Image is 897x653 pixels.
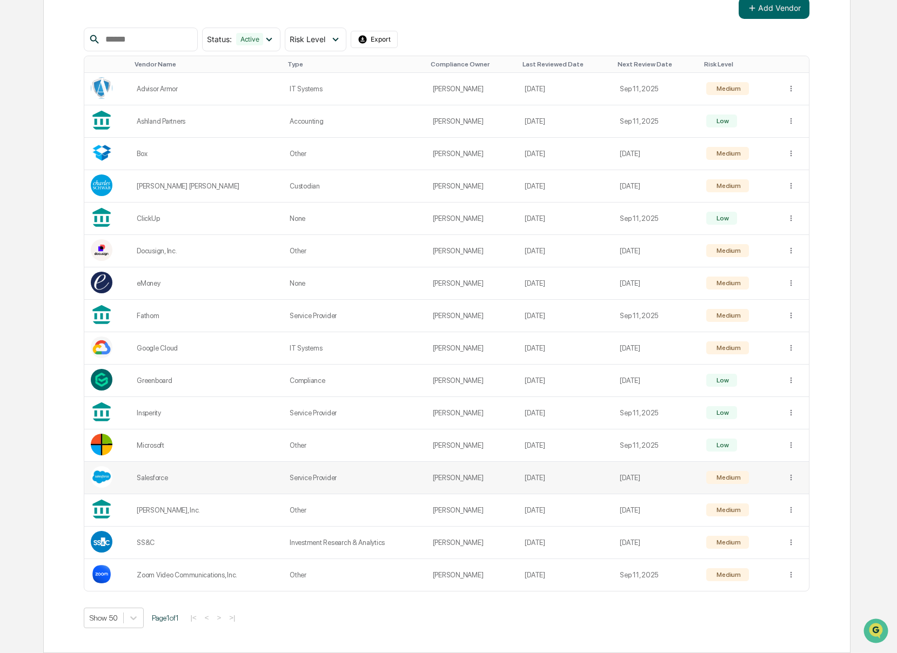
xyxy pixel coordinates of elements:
[152,614,179,622] span: Page 1 of 1
[283,332,426,365] td: IT Systems
[22,157,68,167] span: Data Lookup
[37,93,137,102] div: We're available if you need us!
[11,158,19,166] div: 🔎
[351,31,398,48] button: Export
[236,33,264,45] div: Active
[202,613,212,622] button: <
[187,613,199,622] button: |<
[704,60,776,68] div: Toggle SortBy
[714,474,740,481] div: Medium
[518,105,613,138] td: [DATE]
[613,365,700,397] td: [DATE]
[714,117,728,125] div: Low
[91,174,112,196] img: Vendor Logo
[714,344,740,352] div: Medium
[137,247,277,255] div: Docusign, Inc.
[613,138,700,170] td: [DATE]
[207,35,232,44] span: Status :
[6,152,72,172] a: 🔎Data Lookup
[426,235,519,267] td: [PERSON_NAME]
[137,538,277,547] div: SS&C
[518,267,613,300] td: [DATE]
[93,60,126,68] div: Toggle SortBy
[283,203,426,235] td: None
[714,279,740,287] div: Medium
[426,462,519,494] td: [PERSON_NAME]
[518,73,613,105] td: [DATE]
[714,85,740,92] div: Medium
[613,73,700,105] td: Sep 11, 2025
[518,429,613,462] td: [DATE]
[431,60,514,68] div: Toggle SortBy
[283,429,426,462] td: Other
[714,214,728,222] div: Low
[518,138,613,170] td: [DATE]
[74,132,138,151] a: 🗄️Attestations
[91,466,112,488] img: Vendor Logo
[283,559,426,591] td: Other
[137,182,277,190] div: [PERSON_NAME] [PERSON_NAME]
[518,170,613,203] td: [DATE]
[135,60,279,68] div: Toggle SortBy
[137,344,277,352] div: Google Cloud
[91,369,112,391] img: Vendor Logo
[613,429,700,462] td: Sep 11, 2025
[137,441,277,449] div: Microsoft
[518,397,613,429] td: [DATE]
[283,235,426,267] td: Other
[613,559,700,591] td: Sep 11, 2025
[714,441,728,449] div: Low
[283,397,426,429] td: Service Provider
[91,272,112,293] img: Vendor Logo
[518,203,613,235] td: [DATE]
[76,183,131,191] a: Powered byPylon
[283,73,426,105] td: IT Systems
[426,170,519,203] td: [PERSON_NAME]
[613,397,700,429] td: Sep 11, 2025
[714,538,740,546] div: Medium
[137,85,277,93] div: Advisor Armor
[137,279,277,287] div: eMoney
[613,235,700,267] td: [DATE]
[613,267,700,300] td: [DATE]
[91,563,112,585] img: Vendor Logo
[789,60,805,68] div: Toggle SortBy
[426,332,519,365] td: [PERSON_NAME]
[518,527,613,559] td: [DATE]
[91,531,112,553] img: Vendor Logo
[137,571,277,579] div: Zoom Video Communications, Inc.
[137,117,277,125] div: Ashland Partners
[108,183,131,191] span: Pylon
[91,142,112,164] img: Vendor Logo
[714,247,740,254] div: Medium
[426,138,519,170] td: [PERSON_NAME]
[283,267,426,300] td: None
[426,300,519,332] td: [PERSON_NAME]
[137,312,277,320] div: Fathom
[11,23,197,40] p: How can we help?
[283,527,426,559] td: Investment Research & Analytics
[11,137,19,146] div: 🖐️
[283,365,426,397] td: Compliance
[714,182,740,190] div: Medium
[137,409,277,417] div: Insperity
[22,136,70,147] span: Preclearance
[11,83,30,102] img: 1746055101610-c473b297-6a78-478c-a979-82029cc54cd1
[426,527,519,559] td: [PERSON_NAME]
[426,397,519,429] td: [PERSON_NAME]
[283,138,426,170] td: Other
[426,559,519,591] td: [PERSON_NAME]
[37,83,177,93] div: Start new chat
[78,137,87,146] div: 🗄️
[862,617,892,647] iframe: Open customer support
[137,214,277,223] div: ClickUp
[426,203,519,235] td: [PERSON_NAME]
[226,613,238,622] button: >|
[714,409,728,416] div: Low
[518,559,613,591] td: [DATE]
[426,267,519,300] td: [PERSON_NAME]
[426,365,519,397] td: [PERSON_NAME]
[714,376,728,384] div: Low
